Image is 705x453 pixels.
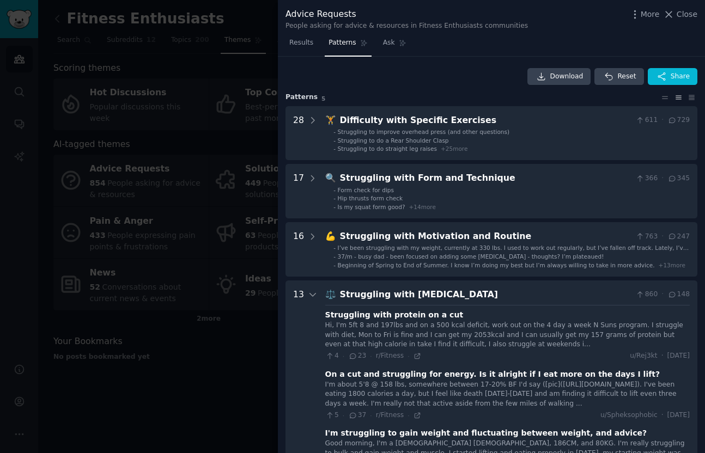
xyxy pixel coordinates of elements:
span: Hip thrusts form check [338,195,403,201]
div: Hi, I'm 5ft 8 and 197lbs and on a 500 kcal deficit, work out on the 4 day a week N Suns program. ... [325,321,690,350]
button: More [629,9,660,20]
span: Form check for dips [338,187,394,193]
span: · [370,352,372,360]
div: Advice Requests [285,8,528,21]
span: 37/m - busy dad - been focused on adding some [MEDICAL_DATA] - thoughts? I’m plateaued! [338,253,604,260]
div: Struggling with [MEDICAL_DATA] [340,288,632,302]
span: 611 [635,115,658,125]
div: - [333,145,336,152]
span: Struggling to do a Rear Shoulder Clasp [338,137,449,144]
span: · [408,412,409,419]
span: u/Spheksophobic [600,411,658,420]
span: · [661,290,664,299]
a: Results [285,34,317,57]
span: · [408,352,409,360]
span: Beginning of Spring to End of Summer. I know I’m doing my best but I’m always willing to take in ... [338,262,655,268]
div: Difficulty with Specific Exercises [340,114,632,127]
span: Share [671,72,690,82]
span: [DATE] [667,351,690,361]
span: 🔍 [325,173,336,183]
span: Reset [617,72,636,82]
span: u/Rej3kt [630,351,657,361]
button: Reset [594,68,643,85]
span: Pattern s [285,93,318,102]
span: 366 [635,174,658,183]
span: · [661,232,664,242]
span: More [641,9,660,20]
span: 23 [348,351,366,361]
div: People asking for advice & resources in Fitness Enthusiasts communities [285,21,528,31]
a: Ask [379,34,410,57]
div: - [333,194,336,202]
span: · [343,352,344,360]
div: Struggling with protein on a cut [325,309,464,321]
div: Struggling with Form and Technique [340,172,632,185]
div: - [333,128,336,136]
div: - [333,186,336,194]
a: Download [527,68,591,85]
div: 28 [293,114,304,153]
span: + 25 more [441,145,467,152]
div: 17 [293,172,304,211]
span: 860 [635,290,658,299]
span: 763 [635,232,658,242]
div: Struggling with Motivation and Routine [340,230,632,243]
span: Patterns [329,38,356,48]
span: Struggling to improve overhead press (and other questions) [338,128,510,135]
span: 5 [321,95,325,102]
span: · [343,412,344,419]
span: + 14 more [409,204,436,210]
span: I’ve been struggling with my weight, currently at 330 lbs. I used to work out regularly, but I’ve... [338,244,689,266]
span: Is my squat form good? [338,204,405,210]
span: · [661,174,664,183]
div: I'm struggling to gain weight and fluctuating between weight, and advice? [325,427,647,439]
span: · [661,351,664,361]
span: 37 [348,411,366,420]
div: On a cut and struggling for energy. Is it alright if I eat more on the days I lift? [325,369,660,380]
span: Close [677,9,697,20]
span: [DATE] [667,411,690,420]
div: - [333,261,336,269]
span: 729 [667,115,690,125]
span: Struggling to do straight leg raises [338,145,437,152]
span: 148 [667,290,690,299]
span: r/Fitness [376,352,404,359]
span: ⚖️ [325,289,336,299]
div: - [333,253,336,260]
span: r/Fitness [376,411,404,419]
span: · [370,412,372,419]
span: 🏋️ [325,115,336,125]
span: 345 [667,174,690,183]
span: Download [550,72,584,82]
a: Patterns [325,34,371,57]
div: - [333,244,336,252]
span: 247 [667,232,690,242]
div: - [333,203,336,211]
span: · [661,411,664,420]
span: 💪 [325,231,336,241]
button: Share [648,68,697,85]
div: - [333,137,336,144]
span: Ask [383,38,395,48]
div: 16 [293,230,304,269]
span: 4 [325,351,339,361]
span: 5 [325,411,339,420]
span: · [661,115,664,125]
span: + 13 more [659,262,685,268]
button: Close [663,9,697,20]
span: Results [289,38,313,48]
div: I'm about 5'8 @ 158 lbs, somewhere between 17-20% BF I'd say ([pic]([URL][DOMAIN_NAME]). I've bee... [325,380,690,409]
